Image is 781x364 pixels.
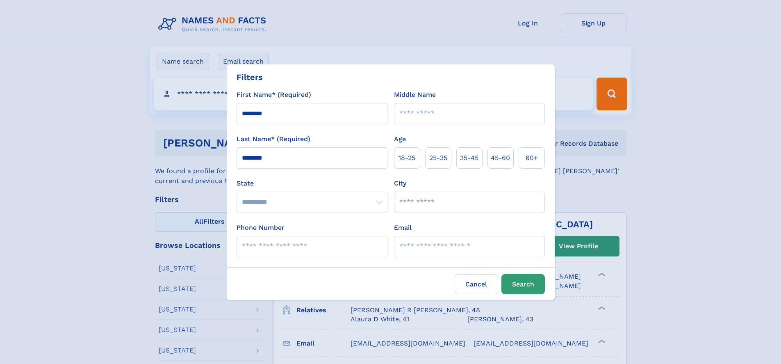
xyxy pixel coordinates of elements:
label: Phone Number [237,223,285,233]
label: Age [394,134,406,144]
label: First Name* (Required) [237,90,311,100]
span: 60+ [526,153,538,163]
div: Filters [237,71,263,83]
span: 45‑60 [491,153,510,163]
button: Search [501,274,545,294]
label: Email [394,223,412,233]
label: Middle Name [394,90,436,100]
label: State [237,179,387,188]
span: 35‑45 [460,153,478,163]
span: 25‑35 [429,153,447,163]
label: Last Name* (Required) [237,134,310,144]
label: City [394,179,406,188]
span: 18‑25 [398,153,415,163]
label: Cancel [455,274,498,294]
